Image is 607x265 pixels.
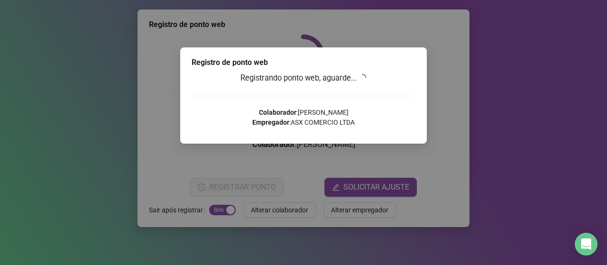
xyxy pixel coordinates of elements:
[259,109,296,116] strong: Colaborador
[192,108,415,128] p: : [PERSON_NAME] : ASX COMERCIO LTDA
[192,57,415,68] div: Registro de ponto web
[252,119,289,126] strong: Empregador
[192,72,415,84] h3: Registrando ponto web, aguarde...
[575,233,598,256] div: Open Intercom Messenger
[359,73,367,82] span: loading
